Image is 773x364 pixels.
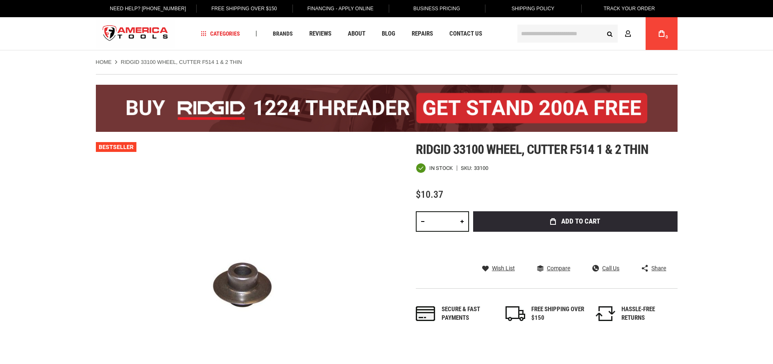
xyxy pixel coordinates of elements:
[512,6,555,11] span: Shipping Policy
[561,218,600,225] span: Add to Cart
[482,265,515,272] a: Wish List
[197,28,244,39] a: Categories
[309,31,331,37] span: Reviews
[121,59,242,65] strong: RIDGID 33100 WHEEL, CUTTER F514 1 & 2 THIN
[449,31,482,37] span: Contact Us
[531,305,585,323] div: FREE SHIPPING OVER $150
[442,305,495,323] div: Secure & fast payments
[416,189,443,200] span: $10.37
[273,31,293,36] span: Brands
[461,165,474,171] strong: SKU
[269,28,297,39] a: Brands
[96,18,175,49] a: store logo
[306,28,335,39] a: Reviews
[506,306,525,321] img: shipping
[348,31,365,37] span: About
[429,165,453,171] span: In stock
[474,165,488,171] div: 33100
[592,265,619,272] a: Call Us
[382,31,395,37] span: Blog
[96,18,175,49] img: America Tools
[473,211,678,232] button: Add to Cart
[537,265,570,272] a: Compare
[96,85,678,132] img: BOGO: Buy the RIDGID® 1224 Threader (26092), get the 92467 200A Stand FREE!
[602,265,619,271] span: Call Us
[621,305,675,323] div: HASSLE-FREE RETURNS
[416,163,453,173] div: Availability
[412,31,433,37] span: Repairs
[416,142,649,157] span: Ridgid 33100 wheel, cutter f514 1 & 2 thin
[378,28,399,39] a: Blog
[96,59,112,66] a: Home
[602,26,618,41] button: Search
[344,28,369,39] a: About
[596,306,615,321] img: returns
[666,35,668,39] span: 0
[654,17,669,50] a: 0
[651,265,666,271] span: Share
[416,306,435,321] img: payments
[201,31,240,36] span: Categories
[446,28,486,39] a: Contact Us
[408,28,437,39] a: Repairs
[492,265,515,271] span: Wish List
[547,265,570,271] span: Compare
